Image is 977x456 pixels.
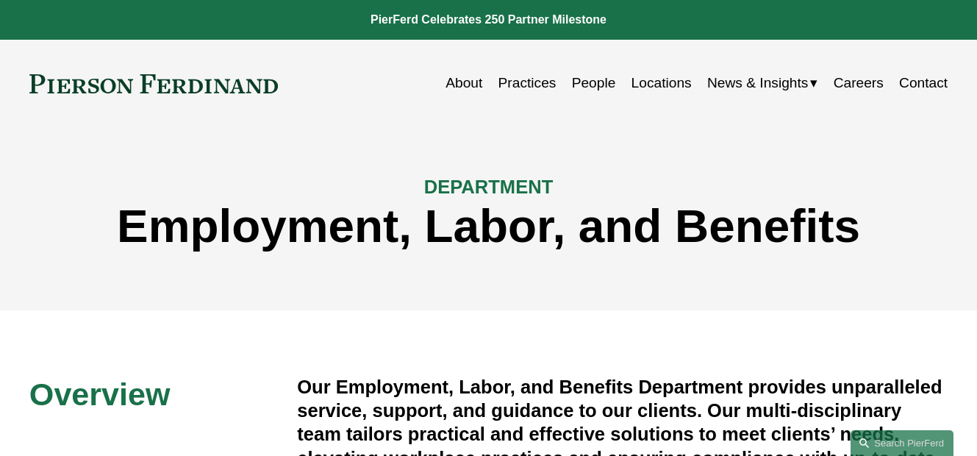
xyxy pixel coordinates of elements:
span: Overview [29,377,171,412]
a: People [572,69,616,97]
span: DEPARTMENT [424,177,554,197]
a: Search this site [851,430,953,456]
a: Practices [498,69,557,97]
a: Locations [631,69,692,97]
a: Careers [834,69,884,97]
a: folder dropdown [707,69,817,97]
a: Contact [899,69,948,97]
span: News & Insights [707,71,808,96]
a: About [445,69,482,97]
h1: Employment, Labor, and Benefits [29,199,948,253]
